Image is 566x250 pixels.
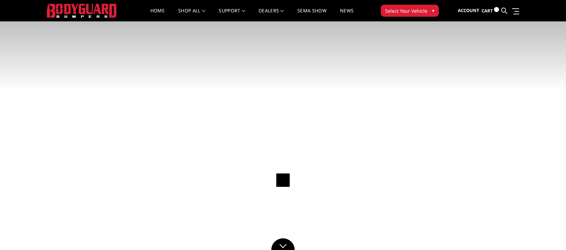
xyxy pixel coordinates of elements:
[385,7,427,14] span: Select Your Vehicle
[150,8,165,21] a: Home
[340,8,354,21] a: News
[219,8,245,21] a: Support
[482,2,499,20] a: Cart
[381,5,439,17] button: Select Your Vehicle
[297,8,327,21] a: SEMA Show
[458,2,479,20] a: Account
[259,8,284,21] a: Dealers
[47,4,117,17] img: BODYGUARD BUMPERS
[458,7,479,13] span: Account
[178,8,205,21] a: shop all
[432,7,434,14] span: ▾
[271,238,295,250] a: Click to Down
[482,8,493,14] span: Cart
